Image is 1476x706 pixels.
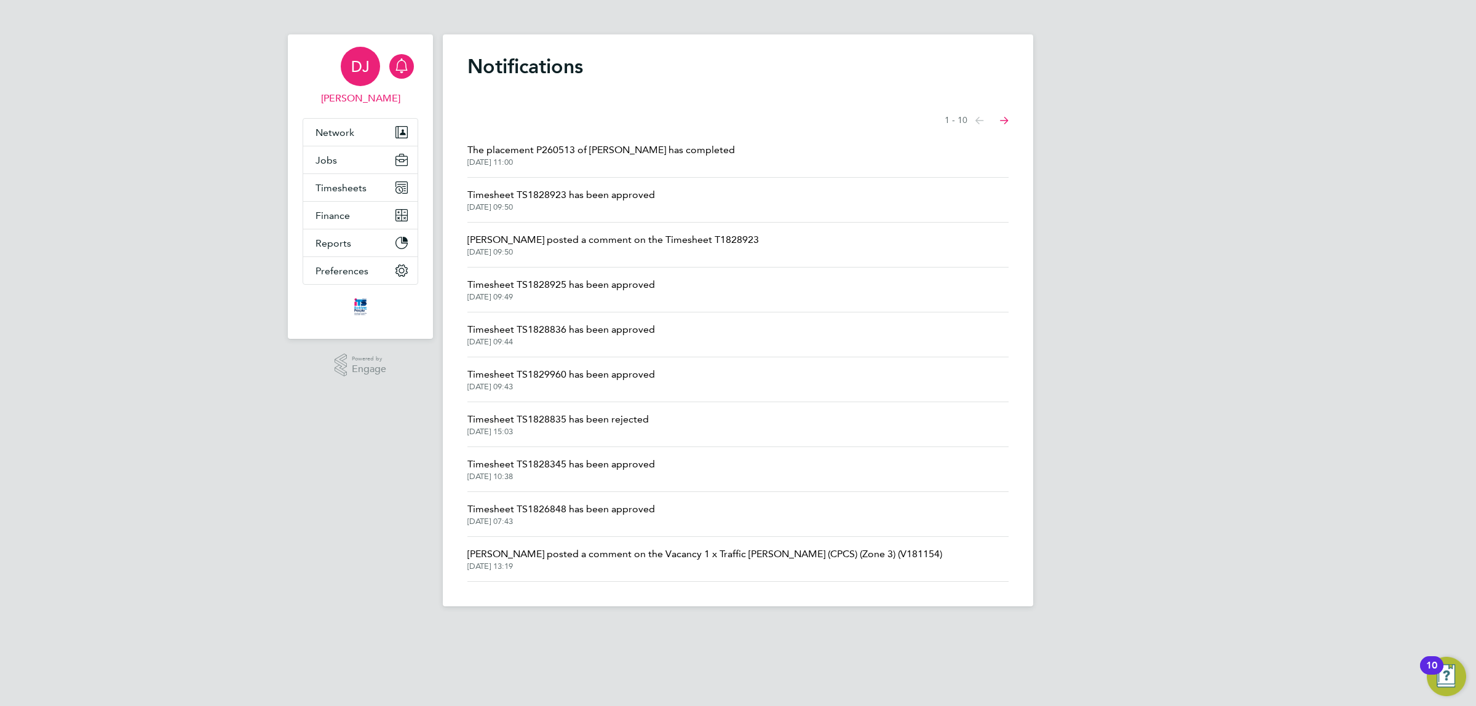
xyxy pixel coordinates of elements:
span: [PERSON_NAME] posted a comment on the Timesheet T1828923 [467,232,759,247]
span: [PERSON_NAME] posted a comment on the Vacancy 1 x Traffic [PERSON_NAME] (CPCS) (Zone 3) (V181154) [467,547,942,561]
span: DJ [351,58,370,74]
a: Timesheet TS1829960 has been approved[DATE] 09:43 [467,367,655,392]
span: Timesheet TS1828925 has been approved [467,277,655,292]
a: The placement P260513 of [PERSON_NAME] has completed[DATE] 11:00 [467,143,735,167]
button: Preferences [303,257,418,284]
span: Powered by [352,354,386,364]
span: Timesheet TS1828836 has been approved [467,322,655,337]
a: DJ[PERSON_NAME] [303,47,418,106]
span: Finance [315,210,350,221]
span: Don Jeater [303,91,418,106]
span: Timesheet TS1828923 has been approved [467,188,655,202]
span: Reports [315,237,351,249]
a: [PERSON_NAME] posted a comment on the Vacancy 1 x Traffic [PERSON_NAME] (CPCS) (Zone 3) (V181154)... [467,547,942,571]
button: Timesheets [303,174,418,201]
h1: Notifications [467,54,1009,79]
button: Jobs [303,146,418,173]
span: [DATE] 13:19 [467,561,942,571]
span: [DATE] 15:03 [467,427,649,437]
button: Network [303,119,418,146]
button: Finance [303,202,418,229]
img: itsconstruction-logo-retina.png [352,297,369,317]
a: Timesheet TS1828345 has been approved[DATE] 10:38 [467,457,655,482]
span: 1 - 10 [945,114,967,127]
span: Timesheet TS1828345 has been approved [467,457,655,472]
a: Timesheet TS1828835 has been rejected[DATE] 15:03 [467,412,649,437]
a: Go to home page [303,297,418,317]
span: Timesheets [315,182,367,194]
a: Timesheet TS1826848 has been approved[DATE] 07:43 [467,502,655,526]
a: Timesheet TS1828836 has been approved[DATE] 09:44 [467,322,655,347]
span: Preferences [315,265,368,277]
span: Network [315,127,354,138]
span: [DATE] 11:00 [467,157,735,167]
a: [PERSON_NAME] posted a comment on the Timesheet T1828923[DATE] 09:50 [467,232,759,257]
button: Reports [303,229,418,256]
span: [DATE] 09:49 [467,292,655,302]
button: Open Resource Center, 10 new notifications [1427,657,1466,696]
span: Jobs [315,154,337,166]
span: Timesheet TS1829960 has been approved [467,367,655,382]
span: Engage [352,364,386,375]
a: Powered byEngage [335,354,387,377]
nav: Select page of notifications list [945,108,1009,133]
span: [DATE] 07:43 [467,517,655,526]
a: Timesheet TS1828925 has been approved[DATE] 09:49 [467,277,655,302]
span: [DATE] 09:43 [467,382,655,392]
nav: Main navigation [288,34,433,339]
span: [DATE] 09:50 [467,247,759,257]
div: 10 [1426,665,1437,681]
a: Timesheet TS1828923 has been approved[DATE] 09:50 [467,188,655,212]
span: [DATE] 09:50 [467,202,655,212]
span: [DATE] 10:38 [467,472,655,482]
span: Timesheet TS1826848 has been approved [467,502,655,517]
span: The placement P260513 of [PERSON_NAME] has completed [467,143,735,157]
span: [DATE] 09:44 [467,337,655,347]
span: Timesheet TS1828835 has been rejected [467,412,649,427]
